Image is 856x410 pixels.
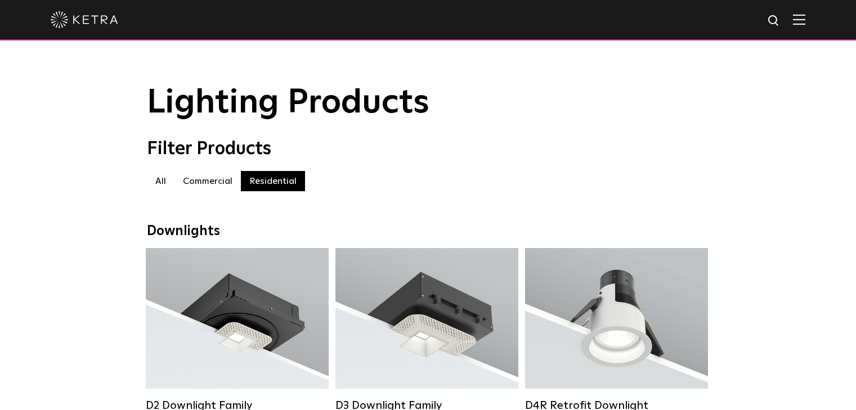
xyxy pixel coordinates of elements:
label: Commercial [174,171,241,191]
div: Downlights [147,223,710,240]
img: Hamburger%20Nav.svg [793,14,805,25]
label: Residential [241,171,305,191]
label: All [147,171,174,191]
img: ketra-logo-2019-white [51,11,118,28]
div: Filter Products [147,138,710,160]
span: Lighting Products [147,86,429,120]
img: search icon [767,14,781,28]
